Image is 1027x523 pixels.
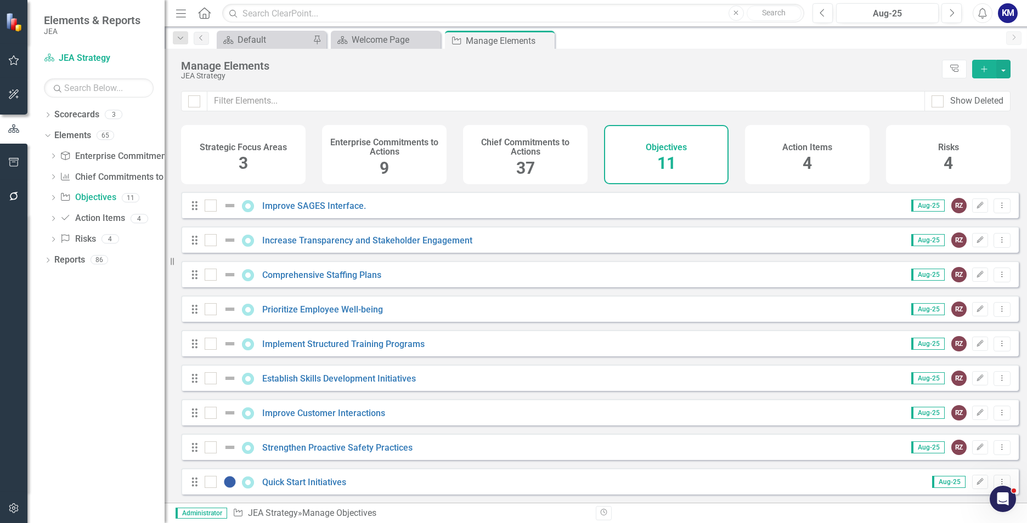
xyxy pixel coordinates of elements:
img: ClearPoint Strategy [5,12,25,32]
a: Comprehensive Staffing Plans [262,270,381,280]
img: Not Defined [223,303,236,316]
div: 86 [91,255,108,265]
span: Aug-25 [911,303,945,315]
div: 11 [122,193,139,202]
div: 4 [101,235,119,244]
a: Chief Commitments to Actions [60,171,195,184]
a: Increase Transparency and Stakeholder Engagement [262,235,472,246]
a: Implement Structured Training Programs [262,339,425,349]
div: 65 [97,131,114,140]
span: 3 [239,154,248,173]
span: Aug-25 [911,441,945,453]
img: Not Defined [223,337,236,350]
button: Search [747,5,802,21]
img: Not Defined [223,199,236,212]
span: Aug-25 [911,338,945,350]
h4: Risks [938,143,959,152]
input: Search Below... [44,78,154,98]
span: Administrator [176,508,227,519]
img: On Hold [223,475,236,488]
a: Risks [60,233,95,246]
div: Aug-25 [840,7,935,20]
span: Aug-25 [932,476,966,488]
img: Not Defined [223,234,236,247]
small: JEA [44,27,140,36]
div: RZ [951,232,967,248]
div: Default [238,33,310,47]
div: RZ [951,405,967,420]
span: Aug-25 [911,200,945,212]
a: Improve SAGES Interface. [262,201,366,211]
iframe: Intercom live chat [990,486,1016,512]
button: Aug-25 [836,3,939,23]
a: Improve Customer Interactions [262,408,385,418]
button: KM [998,3,1018,23]
span: Aug-25 [911,234,945,246]
img: Not Defined [223,406,236,419]
a: Welcome Page [334,33,438,47]
span: Aug-25 [911,372,945,384]
div: RZ [951,198,967,213]
a: Prioritize Employee Well-being [262,304,383,315]
span: Search [762,8,786,17]
input: Search ClearPoint... [222,4,804,23]
span: 4 [803,154,812,173]
span: Aug-25 [911,407,945,419]
h4: Chief Commitments to Actions [470,138,581,157]
a: Quick Start Initiatives [262,477,346,487]
div: RZ [951,267,967,282]
a: Establish Skills Development Initiatives [262,373,416,384]
a: JEA Strategy [248,508,298,518]
div: RZ [951,336,967,351]
div: RZ [951,371,967,386]
span: 11 [657,154,676,173]
div: Manage Elements [181,60,936,72]
a: Scorecards [54,109,99,121]
span: 9 [380,158,389,178]
h4: Enterprise Commitments to Actions [329,138,440,157]
a: Enterprise Commitments to Actions [60,150,215,163]
div: Welcome Page [352,33,438,47]
a: Default [219,33,310,47]
a: JEA Strategy [44,52,154,65]
div: JEA Strategy [181,72,936,80]
span: 4 [944,154,953,173]
a: Objectives [60,191,116,204]
input: Filter Elements... [207,91,925,111]
img: Not Defined [223,441,236,454]
a: Elements [54,129,91,142]
div: » Manage Objectives [233,507,588,520]
img: Not Defined [223,268,236,281]
a: Action Items [60,212,125,225]
span: Elements & Reports [44,14,140,27]
div: Show Deleted [950,95,1003,107]
span: Aug-25 [911,269,945,281]
a: Reports [54,254,85,266]
a: Strengthen Proactive Safety Practices [262,442,413,453]
div: RZ [951,440,967,455]
div: RZ [951,302,967,317]
div: Manage Elements [466,34,552,48]
div: 3 [105,110,122,120]
h4: Action Items [782,143,832,152]
div: 4 [131,214,148,223]
span: 37 [516,158,535,178]
img: Not Defined [223,372,236,385]
h4: Objectives [646,143,687,152]
h4: Strategic Focus Areas [200,143,287,152]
